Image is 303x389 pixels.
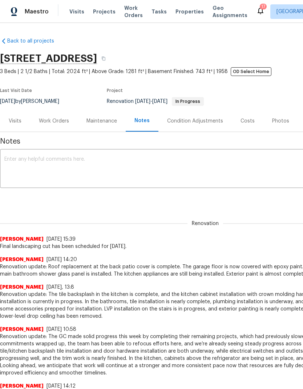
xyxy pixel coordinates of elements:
[47,237,76,242] span: [DATE] 15:39
[39,117,69,125] div: Work Orders
[47,384,76,389] span: [DATE] 14:12
[134,117,150,124] div: Notes
[97,52,110,65] button: Copy Address
[173,99,203,104] span: In Progress
[231,67,271,76] span: OD Select Home
[261,3,265,10] div: 17
[93,8,116,15] span: Projects
[151,9,167,14] span: Tasks
[152,99,167,104] span: [DATE]
[135,99,150,104] span: [DATE]
[175,8,204,15] span: Properties
[9,117,21,125] div: Visits
[135,99,167,104] span: -
[47,285,74,290] span: [DATE], 13:8
[272,117,289,125] div: Photos
[86,117,117,125] div: Maintenance
[107,88,123,93] span: Project
[107,99,204,104] span: Renovation
[241,117,255,125] div: Costs
[47,327,76,332] span: [DATE] 10:58
[213,4,247,19] span: Geo Assignments
[187,220,223,227] span: Renovation
[25,8,49,15] span: Maestro
[69,8,84,15] span: Visits
[124,4,143,19] span: Work Orders
[47,257,77,262] span: [DATE] 14:20
[167,117,223,125] div: Condition Adjustments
